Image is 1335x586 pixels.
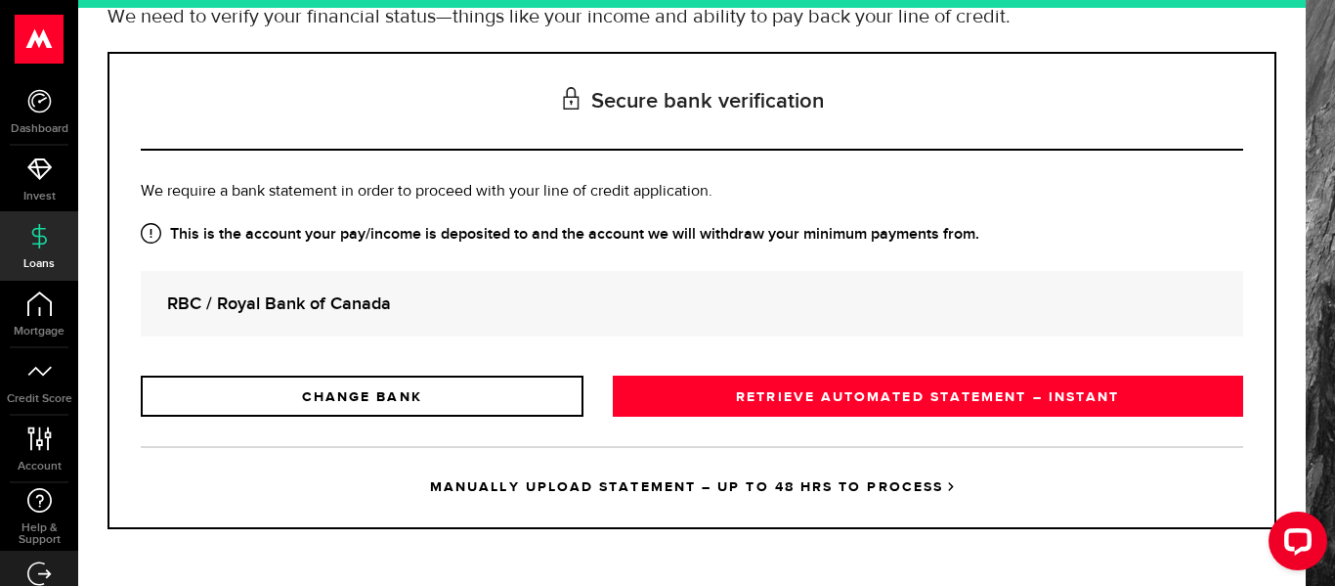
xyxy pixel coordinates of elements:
iframe: LiveChat chat widget [1253,504,1335,586]
strong: RBC / Royal Bank of Canada [167,291,1217,317]
a: RETRIEVE AUTOMATED STATEMENT – INSTANT [613,376,1243,417]
a: CHANGE BANK [141,376,583,417]
p: We need to verify your financial status—things like your income and ability to pay back your line... [108,3,1276,32]
strong: This is the account your pay/income is deposited to and the account we will withdraw your minimum... [141,223,1243,247]
h3: Secure bank verification [141,54,1243,151]
span: We require a bank statement in order to proceed with your line of credit application. [141,184,712,200]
